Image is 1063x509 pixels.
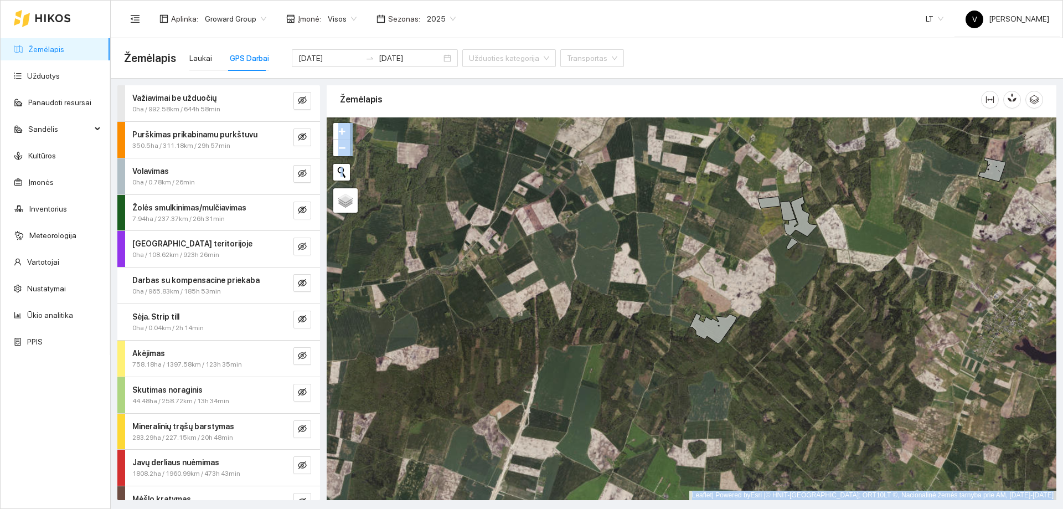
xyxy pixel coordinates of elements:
[298,13,321,25] span: Įmonė :
[132,94,216,102] strong: Važiavimai be užduočių
[29,204,67,213] a: Inventorius
[132,167,169,176] strong: Volavimas
[132,323,204,333] span: 0ha / 0.04km / 2h 14min
[333,188,358,213] a: Layers
[293,92,311,110] button: eye-invisible
[298,497,307,508] span: eye-invisible
[130,14,140,24] span: menu-fold
[376,14,385,23] span: calendar
[293,202,311,219] button: eye-invisible
[132,422,234,431] strong: Mineralinių trąšų barstymas
[298,96,307,106] span: eye-invisible
[28,45,64,54] a: Žemėlapis
[124,49,176,67] span: Žemėlapis
[338,124,345,138] span: +
[132,312,179,321] strong: Sėja. Strip till
[333,123,350,140] a: Zoom in
[293,274,311,292] button: eye-invisible
[293,238,311,255] button: eye-invisible
[117,85,320,121] div: Važiavimai be užduočių0ha / 992.58km / 644h 58mineye-invisible
[982,95,998,104] span: column-width
[28,178,54,187] a: Įmonės
[132,141,230,151] span: 350.5ha / 311.18km / 29h 57min
[427,11,456,27] span: 2025
[298,242,307,253] span: eye-invisible
[689,491,1056,500] div: | Powered by © HNIT-[GEOGRAPHIC_DATA]; ORT10LT ©, Nacionalinė žemės tarnyba prie AM, [DATE]-[DATE]
[966,14,1049,23] span: [PERSON_NAME]
[117,450,320,486] div: Javų derliaus nuėmimas1808.2ha / 1960.99km / 473h 43mineye-invisible
[132,239,252,248] strong: [GEOGRAPHIC_DATA] teritorijoje
[189,52,212,64] div: Laukai
[340,84,981,115] div: Žemėlapis
[117,304,320,340] div: Sėja. Strip till0ha / 0.04km / 2h 14mineye-invisible
[117,268,320,304] div: Darbas su kompensacine priekaba0ha / 965.83km / 185h 53mineye-invisible
[27,258,59,266] a: Vartotojai
[298,461,307,471] span: eye-invisible
[764,491,766,499] span: |
[117,231,320,267] div: [GEOGRAPHIC_DATA] teritorijoje0ha / 108.62km / 923h 26mineye-invisible
[338,141,345,155] span: −
[388,13,420,25] span: Sezonas :
[692,491,712,499] a: Leaflet
[117,341,320,377] div: Akėjimas758.18ha / 1397.58km / 123h 35mineye-invisible
[132,359,242,370] span: 758.18ha / 1397.58km / 123h 35min
[132,495,191,503] strong: Mėšlo kratymas
[981,91,999,109] button: column-width
[443,54,451,62] span: close-circle
[132,130,257,139] strong: Purškimas prikabinamu purkštuvu
[365,54,374,63] span: swap-right
[132,177,195,188] span: 0ha / 0.78km / 26min
[293,311,311,328] button: eye-invisible
[117,195,320,231] div: Žolės smulkinimas/mulčiavimas7.94ha / 237.37km / 26h 31mineye-invisible
[298,205,307,216] span: eye-invisible
[132,385,203,394] strong: Skutimas noraginis
[124,8,146,30] button: menu-fold
[379,52,441,64] input: Pabaigos data
[365,54,374,63] span: to
[293,420,311,438] button: eye-invisible
[132,396,229,407] span: 44.48ha / 258.72km / 13h 34min
[298,52,361,64] input: Pradžios data
[29,231,76,240] a: Meteorologija
[28,98,91,107] a: Panaudoti resursai
[117,377,320,413] div: Skutimas noraginis44.48ha / 258.72km / 13h 34mineye-invisible
[132,349,165,358] strong: Akėjimas
[27,284,66,293] a: Nustatymai
[230,52,269,64] div: GPS Darbai
[159,14,168,23] span: layout
[298,132,307,143] span: eye-invisible
[132,469,240,479] span: 1808.2ha / 1960.99km / 473h 43min
[293,347,311,365] button: eye-invisible
[333,164,350,181] button: Initiate a new search
[117,122,320,158] div: Purškimas prikabinamu purkštuvu350.5ha / 311.18km / 29h 57mineye-invisible
[132,276,260,285] strong: Darbas su kompensacine priekaba
[132,433,233,443] span: 283.29ha / 227.15km / 20h 48min
[293,456,311,474] button: eye-invisible
[132,203,246,212] strong: Žolės smulkinimas/mulčiavimas
[293,165,311,183] button: eye-invisible
[972,11,977,28] span: V
[205,11,266,27] span: Groward Group
[27,311,73,320] a: Ūkio analitika
[926,11,943,27] span: LT
[117,414,320,450] div: Mineralinių trąšų barstymas283.29ha / 227.15km / 20h 48mineye-invisible
[117,158,320,194] div: Volavimas0ha / 0.78km / 26mineye-invisible
[171,13,198,25] span: Aplinka :
[27,337,43,346] a: PPIS
[333,140,350,156] a: Zoom out
[132,214,225,224] span: 7.94ha / 237.37km / 26h 31min
[132,458,219,467] strong: Javų derliaus nuėmimas
[293,128,311,146] button: eye-invisible
[293,384,311,402] button: eye-invisible
[751,491,762,499] a: Esri
[298,424,307,435] span: eye-invisible
[132,104,220,115] span: 0ha / 992.58km / 644h 58min
[298,169,307,179] span: eye-invisible
[132,286,221,297] span: 0ha / 965.83km / 185h 53min
[132,250,219,260] span: 0ha / 108.62km / 923h 26min
[298,388,307,398] span: eye-invisible
[286,14,295,23] span: shop
[298,279,307,289] span: eye-invisible
[28,151,56,160] a: Kultūros
[28,118,91,140] span: Sandėlis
